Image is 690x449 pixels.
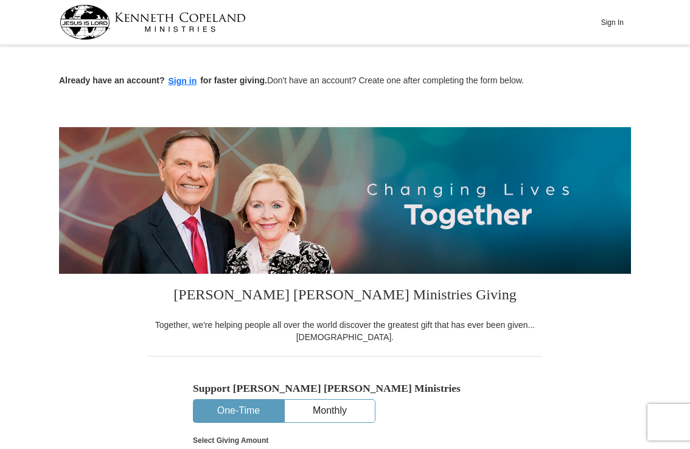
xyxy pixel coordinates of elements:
[59,74,631,88] p: Don't have an account? Create one after completing the form below.
[60,5,246,40] img: kcm-header-logo.svg
[59,75,267,85] strong: Already have an account? for faster giving.
[193,400,284,422] button: One-Time
[147,274,543,319] h3: [PERSON_NAME] [PERSON_NAME] Ministries Giving
[147,319,543,343] div: Together, we're helping people all over the world discover the greatest gift that has ever been g...
[594,13,630,32] button: Sign In
[285,400,375,422] button: Monthly
[165,74,201,88] button: Sign in
[193,382,497,395] h5: Support [PERSON_NAME] [PERSON_NAME] Ministries
[193,436,268,445] strong: Select Giving Amount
